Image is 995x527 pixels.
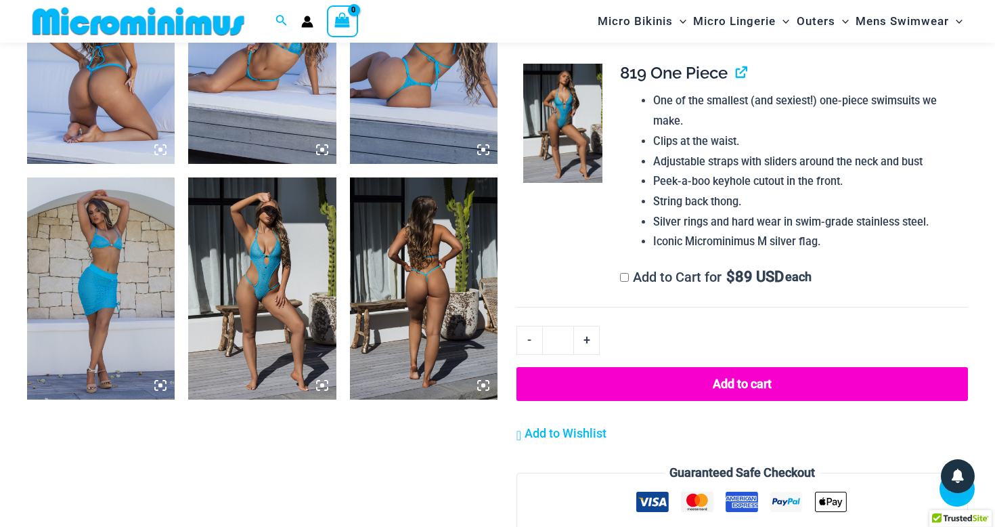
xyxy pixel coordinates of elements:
[664,463,820,483] legend: Guaranteed Safe Checkout
[726,270,784,284] span: 89 USD
[516,367,968,401] button: Add to cart
[620,63,728,83] span: 819 One Piece
[852,4,966,39] a: Mens SwimwearMenu ToggleMenu Toggle
[856,4,949,39] span: Mens Swimwear
[835,4,849,39] span: Menu Toggle
[301,16,313,28] a: Account icon link
[653,232,957,252] li: Iconic Microminimus M silver flag.
[653,131,957,152] li: Clips at the waist.
[275,13,288,30] a: Search icon link
[653,171,957,192] li: Peek-a-boo keyhole cutout in the front.
[27,177,175,399] img: Bubble Mesh Highlight Blue 323 Underwire Top 5404 Skirt
[525,426,606,440] span: Add to Wishlist
[653,152,957,172] li: Adjustable straps with sliders around the neck and bust
[653,212,957,232] li: Silver rings and hard wear in swim-grade stainless steel.
[653,91,957,131] li: One of the smallest (and sexiest!) one-piece swimsuits we make.
[693,4,776,39] span: Micro Lingerie
[673,4,686,39] span: Menu Toggle
[785,270,812,284] span: each
[776,4,789,39] span: Menu Toggle
[592,2,968,41] nav: Site Navigation
[620,269,812,285] label: Add to Cart for
[793,4,852,39] a: OutersMenu ToggleMenu Toggle
[598,4,673,39] span: Micro Bikinis
[542,326,574,354] input: Product quantity
[27,6,250,37] img: MM SHOP LOGO FLAT
[620,273,629,282] input: Add to Cart for$89 USD each
[188,177,336,399] img: Bubble Mesh Highlight Blue 819 One Piece
[949,4,963,39] span: Menu Toggle
[797,4,835,39] span: Outers
[653,192,957,212] li: String back thong.
[523,64,602,183] img: Bubble Mesh Highlight Blue 819 One Piece
[690,4,793,39] a: Micro LingerieMenu ToggleMenu Toggle
[574,326,600,354] a: +
[516,326,542,354] a: -
[726,268,735,285] span: $
[516,423,606,444] a: Add to Wishlist
[594,4,690,39] a: Micro BikinisMenu ToggleMenu Toggle
[327,5,358,37] a: View Shopping Cart, empty
[350,177,497,399] img: Bubble Mesh Highlight Blue 819 One Piece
